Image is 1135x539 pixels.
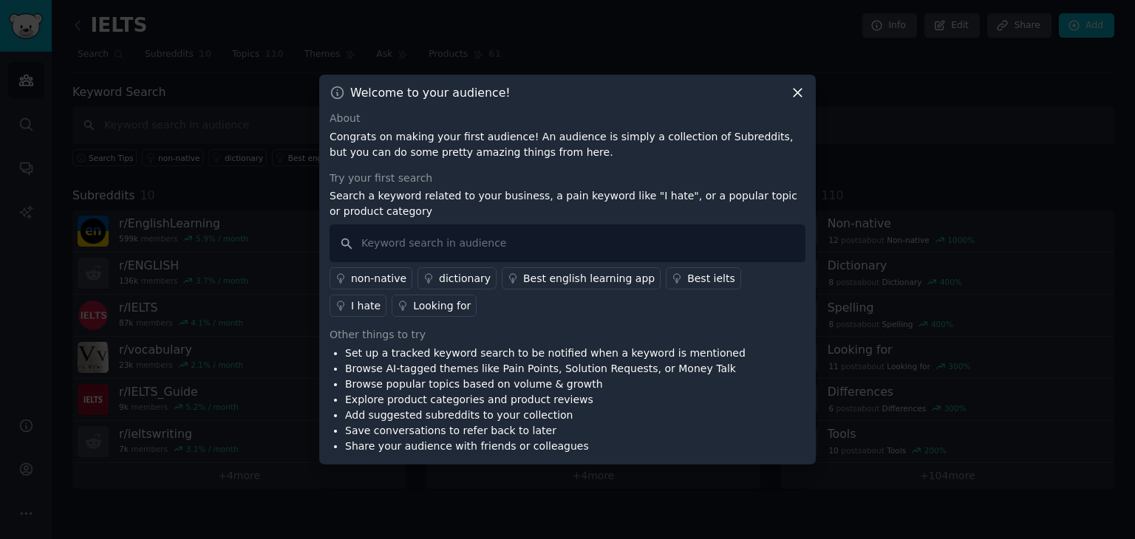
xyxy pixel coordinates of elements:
li: Browse AI-tagged themes like Pain Points, Solution Requests, or Money Talk [345,361,746,377]
div: dictionary [439,271,491,286]
li: Browse popular topics based on volume & growth [345,377,746,392]
li: Explore product categories and product reviews [345,392,746,408]
div: I hate [351,298,381,314]
input: Keyword search in audience [330,224,805,262]
a: I hate [330,295,386,317]
div: Best ielts [687,271,735,286]
li: Save conversations to refer back to later [345,423,746,439]
a: non-native [330,267,412,289]
div: About [330,111,805,126]
div: non-native [351,271,406,286]
div: Best english learning app [523,271,655,286]
a: Looking for [392,295,477,317]
a: Best ielts [666,267,741,289]
a: Best english learning app [502,267,661,289]
a: dictionary [417,267,497,289]
p: Congrats on making your first audience! An audience is simply a collection of Subreddits, but you... [330,129,805,160]
p: Search a keyword related to your business, a pain keyword like "I hate", or a popular topic or pr... [330,188,805,219]
h3: Welcome to your audience! [350,85,511,100]
li: Share your audience with friends or colleagues [345,439,746,454]
li: Add suggested subreddits to your collection [345,408,746,423]
div: Try your first search [330,171,805,186]
li: Set up a tracked keyword search to be notified when a keyword is mentioned [345,346,746,361]
div: Looking for [413,298,471,314]
div: Other things to try [330,327,805,343]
